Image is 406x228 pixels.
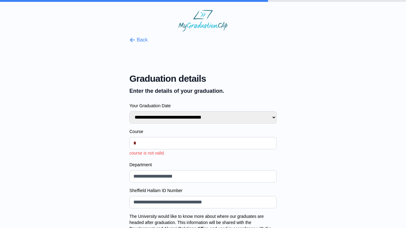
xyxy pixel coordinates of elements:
label: Course [129,128,277,135]
span: Graduation details [129,73,277,84]
label: Your Graduation Date [129,103,277,109]
label: Department [129,162,277,168]
button: Back [129,36,148,44]
span: course is not valid. [129,151,165,155]
p: Enter the details of your graduation. [129,87,277,95]
img: MyGraduationClip [178,10,228,31]
label: Sheffield Hallam ID Number [129,187,277,194]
